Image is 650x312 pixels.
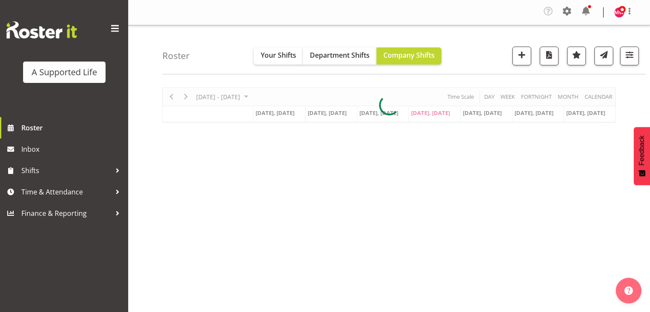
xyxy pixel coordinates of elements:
span: Shifts [21,164,111,177]
h4: Roster [162,51,190,61]
span: Finance & Reporting [21,207,111,220]
span: Roster [21,121,124,134]
span: Company Shifts [383,50,435,60]
img: Rosterit website logo [6,21,77,38]
div: A Supported Life [32,66,97,79]
button: Your Shifts [254,47,303,65]
img: help-xxl-2.png [624,286,633,295]
button: Highlight an important date within the roster. [567,47,586,65]
button: Send a list of all shifts for the selected filtered period to all rostered employees. [594,47,613,65]
button: Add a new shift [512,47,531,65]
button: Feedback - Show survey [634,127,650,185]
span: Your Shifts [261,50,296,60]
span: Inbox [21,143,124,156]
span: Department Shifts [310,50,370,60]
span: Feedback [638,135,646,165]
img: maria-wood10195.jpg [614,7,624,18]
button: Department Shifts [303,47,376,65]
button: Company Shifts [376,47,441,65]
button: Download a PDF of the roster according to the set date range. [540,47,559,65]
button: Filter Shifts [620,47,639,65]
span: Time & Attendance [21,185,111,198]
